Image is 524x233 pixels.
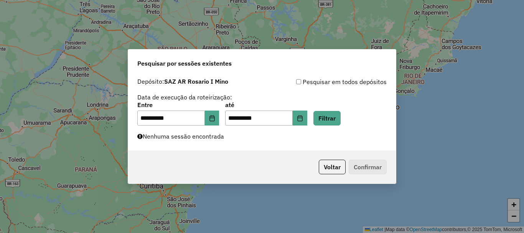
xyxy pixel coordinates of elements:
[137,100,219,109] label: Entre
[225,100,307,109] label: até
[293,111,307,126] button: Choose Date
[137,93,232,102] label: Data de execução da roteirização:
[137,77,228,86] label: Depósito:
[164,78,228,85] strong: SAZ AR Rosario I Mino
[137,132,224,141] label: Nenhuma sessão encontrada
[262,77,387,86] div: Pesquisar em todos depósitos
[205,111,219,126] button: Choose Date
[137,59,232,68] span: Pesquisar por sessões existentes
[313,111,341,126] button: Filtrar
[319,160,346,174] button: Voltar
